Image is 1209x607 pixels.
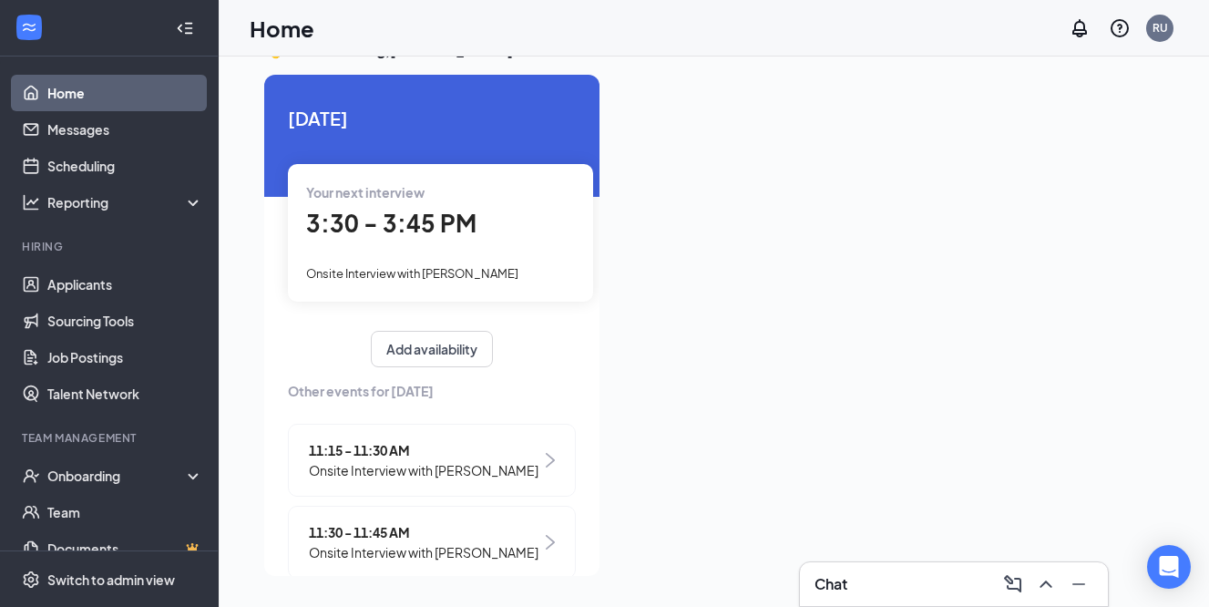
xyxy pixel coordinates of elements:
[47,467,188,485] div: Onboarding
[1002,573,1024,595] svg: ComposeMessage
[47,376,203,412] a: Talent Network
[22,193,40,211] svg: Analysis
[250,13,314,44] h1: Home
[1064,570,1093,599] button: Minimize
[309,440,538,460] span: 11:15 - 11:30 AM
[47,530,203,567] a: DocumentsCrown
[309,460,538,480] span: Onsite Interview with [PERSON_NAME]
[22,467,40,485] svg: UserCheck
[47,193,204,211] div: Reporting
[306,184,425,201] span: Your next interview
[22,239,200,254] div: Hiring
[47,266,203,303] a: Applicants
[1031,570,1060,599] button: ChevronUp
[47,303,203,339] a: Sourcing Tools
[20,18,38,36] svg: WorkstreamLogo
[309,542,538,562] span: Onsite Interview with [PERSON_NAME]
[47,111,203,148] a: Messages
[176,19,194,37] svg: Collapse
[815,574,847,594] h3: Chat
[1109,17,1131,39] svg: QuestionInfo
[288,381,576,401] span: Other events for [DATE]
[1035,573,1057,595] svg: ChevronUp
[1068,573,1090,595] svg: Minimize
[22,571,40,589] svg: Settings
[47,148,203,184] a: Scheduling
[47,339,203,376] a: Job Postings
[306,208,476,238] span: 3:30 - 3:45 PM
[306,266,518,281] span: Onsite Interview with [PERSON_NAME]
[999,570,1028,599] button: ComposeMessage
[1147,545,1191,589] div: Open Intercom Messenger
[1069,17,1091,39] svg: Notifications
[309,522,538,542] span: 11:30 - 11:45 AM
[288,104,576,132] span: [DATE]
[47,494,203,530] a: Team
[22,430,200,446] div: Team Management
[371,331,493,367] button: Add availability
[1153,20,1168,36] div: RU
[47,75,203,111] a: Home
[47,571,175,589] div: Switch to admin view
